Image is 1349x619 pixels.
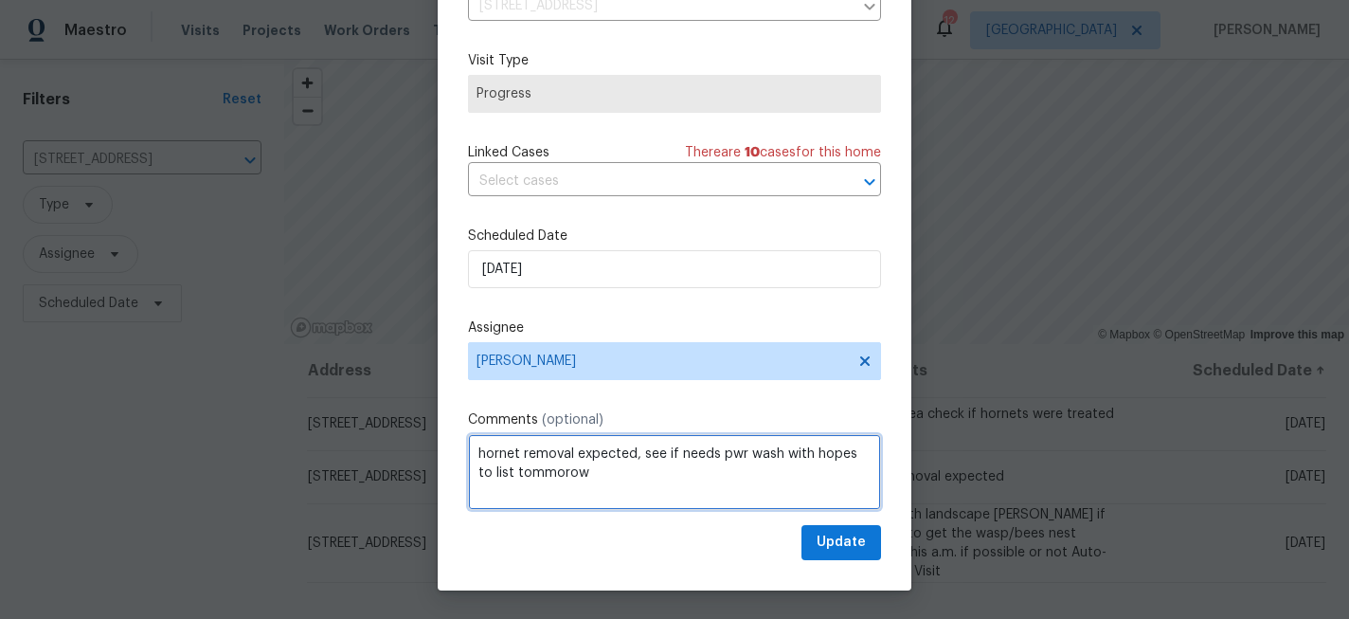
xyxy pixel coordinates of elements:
span: Update [817,531,866,555]
label: Scheduled Date [468,227,881,246]
label: Visit Type [468,51,881,70]
input: M/D/YYYY [468,250,881,288]
label: Comments [468,410,881,429]
span: There are case s for this home [685,143,881,162]
label: Assignee [468,319,881,337]
input: Select cases [468,167,828,196]
button: Update [801,525,881,560]
span: (optional) [542,413,603,427]
span: [PERSON_NAME] [477,354,848,369]
textarea: hornet removal expected, see if needs pwr wash with hopes to list tommorow [468,434,881,510]
span: Linked Cases [468,143,549,162]
button: Open [856,169,883,195]
span: 10 [745,146,760,159]
span: Progress [477,84,872,103]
